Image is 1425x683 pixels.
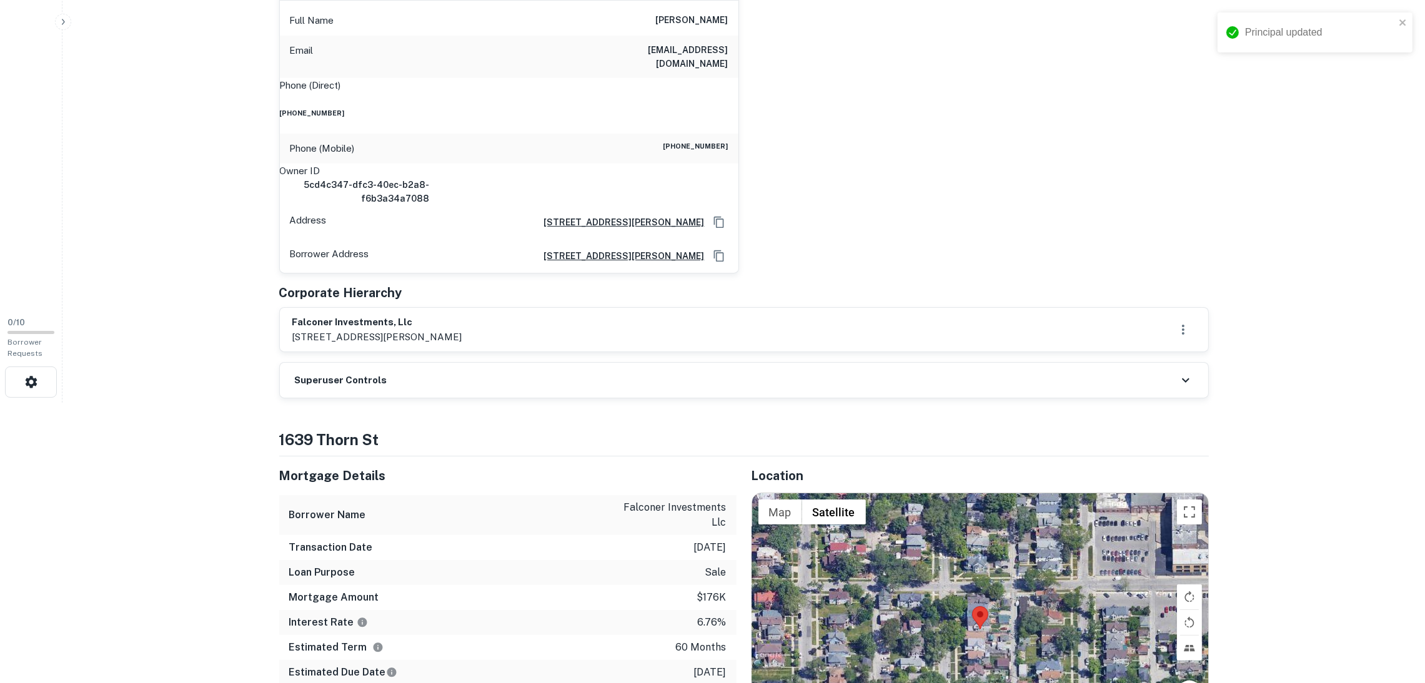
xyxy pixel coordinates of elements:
h6: 5cd4c347-dfc3-40ec-b2a8-f6b3a34a7088 [280,178,430,205]
button: Show street map [758,499,802,524]
h6: Estimated Due Date [289,665,397,680]
p: Email [290,43,314,71]
p: Phone (Mobile) [290,141,355,156]
span: Borrower Requests [7,338,42,358]
h6: [EMAIL_ADDRESS][DOMAIN_NAME] [578,43,728,71]
p: [DATE] [694,665,727,680]
p: [DATE] [694,540,727,555]
h5: Corporate Hierarchy [279,283,402,302]
p: Full Name [290,13,334,28]
p: $176k [697,590,727,605]
p: 60 months [676,640,727,655]
p: sale [705,565,727,580]
h6: [PHONE_NUMBER] [280,108,738,118]
h4: 1639 thorn st [279,428,1209,451]
h6: Superuser Controls [295,373,387,388]
button: Rotate map clockwise [1177,584,1202,609]
h6: Interest Rate [289,615,368,630]
button: Show satellite imagery [802,499,866,524]
p: Owner ID [280,164,738,179]
a: [STREET_ADDRESS][PERSON_NAME] [534,215,705,229]
h6: Transaction Date [289,540,373,555]
p: [STREET_ADDRESS][PERSON_NAME] [292,330,462,345]
p: Borrower Address [290,247,369,265]
iframe: Chat Widget [1363,583,1425,643]
svg: The interest rates displayed on the website are for informational purposes only and may be report... [357,617,368,628]
h6: Borrower Name [289,508,366,523]
button: Toggle fullscreen view [1177,499,1202,524]
h6: [PHONE_NUMBER] [663,141,728,156]
button: Copy Address [710,213,728,232]
span: 0 / 10 [7,318,25,327]
h5: Mortgage Details [279,466,737,485]
svg: Estimate is based on a standard schedule for this type of loan. [386,667,397,678]
div: Principal updated [1245,25,1395,40]
h5: Location [752,466,1209,485]
p: Phone (Direct) [280,78,341,93]
button: close [1399,17,1408,29]
h6: Loan Purpose [289,565,355,580]
h6: Estimated Term [289,640,384,655]
p: falconer investments llc [614,500,727,530]
h6: [PERSON_NAME] [656,13,728,28]
svg: Term is based on a standard schedule for this type of loan. [372,642,384,653]
button: Tilt map [1177,636,1202,661]
button: Rotate map counterclockwise [1177,610,1202,635]
p: Address [290,213,327,232]
button: Copy Address [710,247,728,265]
p: 6.76% [698,615,727,630]
a: [STREET_ADDRESS][PERSON_NAME] [534,249,705,263]
h6: falconer investments, llc [292,315,462,330]
h6: Mortgage Amount [289,590,379,605]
